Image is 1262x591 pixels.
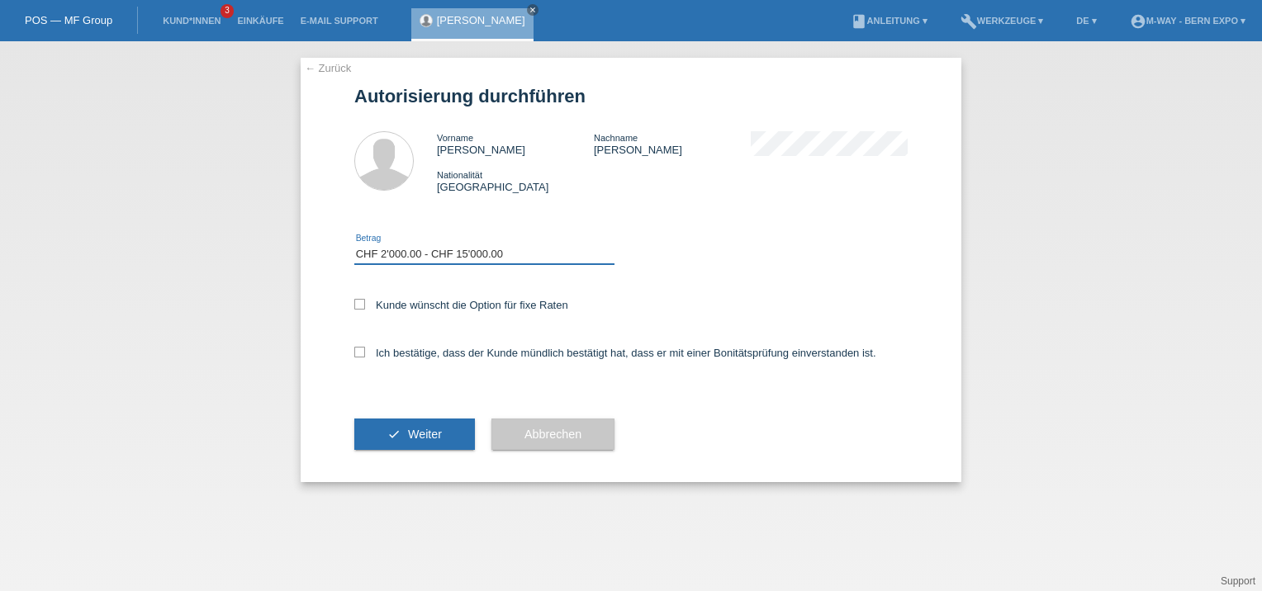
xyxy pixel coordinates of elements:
[221,4,234,18] span: 3
[305,62,351,74] a: ← Zurück
[1122,16,1254,26] a: account_circlem-way - Bern Expo ▾
[437,133,473,143] span: Vorname
[354,418,475,450] button: check Weiter
[1221,575,1255,587] a: Support
[408,428,442,441] span: Weiter
[491,418,614,450] button: Abbrechen
[842,16,936,26] a: bookAnleitung ▾
[437,170,482,180] span: Nationalität
[229,16,292,26] a: Einkäufe
[354,86,908,106] h1: Autorisierung durchführen
[1068,16,1104,26] a: DE ▾
[529,6,537,14] i: close
[524,428,581,441] span: Abbrechen
[437,168,594,193] div: [GEOGRAPHIC_DATA]
[387,428,401,441] i: check
[594,131,751,156] div: [PERSON_NAME]
[952,16,1052,26] a: buildWerkzeuge ▾
[25,14,112,26] a: POS — MF Group
[1130,13,1146,30] i: account_circle
[154,16,229,26] a: Kund*innen
[354,347,876,359] label: Ich bestätige, dass der Kunde mündlich bestätigt hat, dass er mit einer Bonitätsprüfung einversta...
[292,16,387,26] a: E-Mail Support
[851,13,867,30] i: book
[527,4,538,16] a: close
[961,13,977,30] i: build
[437,14,525,26] a: [PERSON_NAME]
[594,133,638,143] span: Nachname
[354,299,568,311] label: Kunde wünscht die Option für fixe Raten
[437,131,594,156] div: [PERSON_NAME]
